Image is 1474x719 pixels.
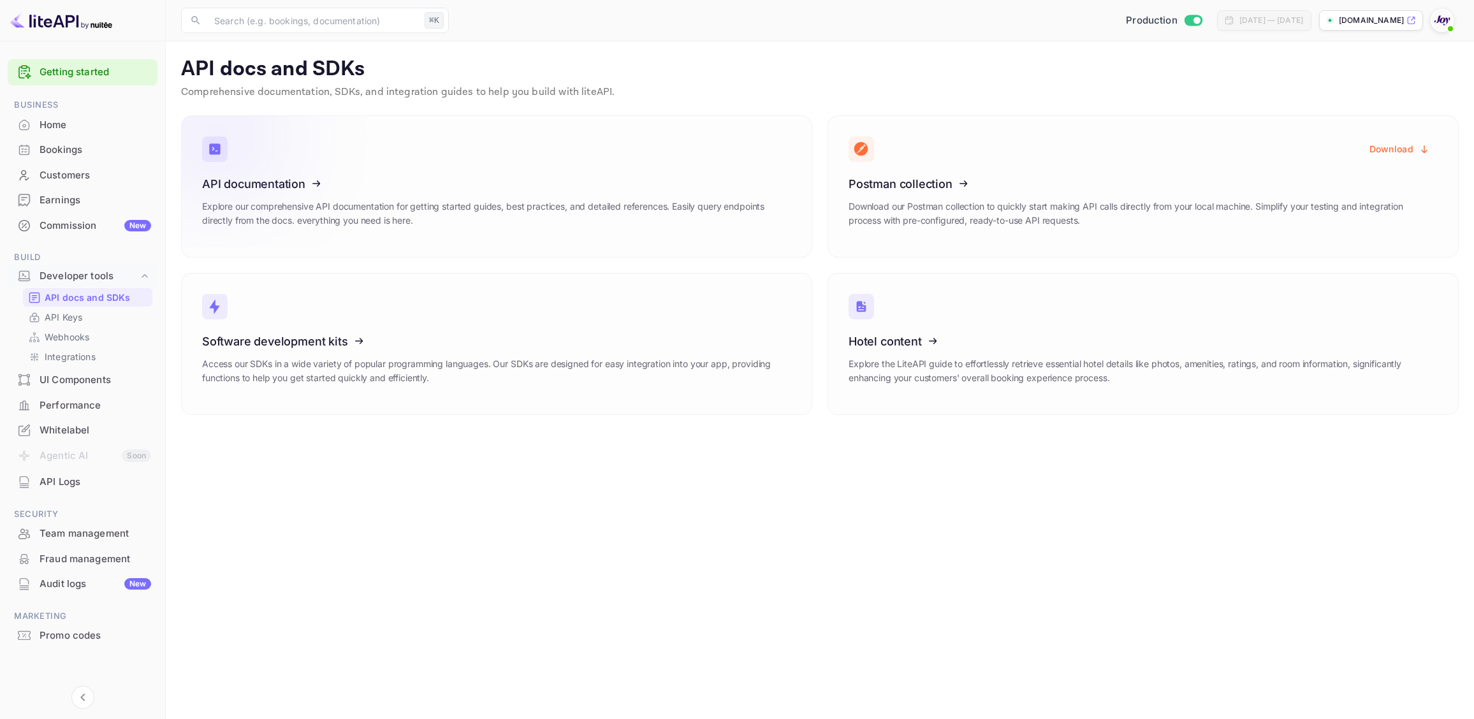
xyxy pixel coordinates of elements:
[8,368,157,393] div: UI Components
[40,118,151,133] div: Home
[181,273,812,415] a: Software development kitsAccess our SDKs in a wide variety of popular programming languages. Our ...
[8,418,157,443] div: Whitelabel
[8,623,157,648] div: Promo codes
[828,273,1459,415] a: Hotel contentExplore the LiteAPI guide to effortlessly retrieve essential hotel details like phot...
[40,423,151,438] div: Whitelabel
[40,193,151,208] div: Earnings
[45,330,89,344] p: Webhooks
[40,628,151,643] div: Promo codes
[23,288,152,307] div: API docs and SDKs
[849,177,1438,191] h3: Postman collection
[10,10,112,31] img: LiteAPI logo
[8,265,157,287] div: Developer tools
[8,138,157,161] a: Bookings
[202,335,791,348] h3: Software development kits
[849,200,1438,228] p: Download our Postman collection to quickly start making API calls directly from your local machin...
[8,98,157,112] span: Business
[40,143,151,157] div: Bookings
[8,214,157,237] a: CommissionNew
[45,350,96,363] p: Integrations
[40,373,151,388] div: UI Components
[8,521,157,546] div: Team management
[202,177,791,191] h3: API documentation
[8,188,157,213] div: Earnings
[8,113,157,138] div: Home
[124,578,151,590] div: New
[8,572,157,597] div: Audit logsNew
[425,12,444,29] div: ⌘K
[8,470,157,493] a: API Logs
[8,214,157,238] div: CommissionNew
[181,85,1459,100] p: Comprehensive documentation, SDKs, and integration guides to help you build with liteAPI.
[40,219,151,233] div: Commission
[8,507,157,521] span: Security
[8,163,157,188] div: Customers
[40,168,151,183] div: Customers
[28,330,147,344] a: Webhooks
[40,65,151,80] a: Getting started
[1126,13,1178,28] span: Production
[40,577,151,592] div: Audit logs
[40,269,138,284] div: Developer tools
[8,521,157,545] a: Team management
[1239,15,1303,26] div: [DATE] — [DATE]
[202,357,791,385] p: Access our SDKs in a wide variety of popular programming languages. Our SDKs are designed for eas...
[1339,15,1404,26] p: [DOMAIN_NAME]
[8,547,157,570] a: Fraud management
[40,475,151,490] div: API Logs
[23,308,152,326] div: API Keys
[40,552,151,567] div: Fraud management
[40,398,151,413] div: Performance
[849,335,1438,348] h3: Hotel content
[71,686,94,709] button: Collapse navigation
[1121,13,1207,28] div: Switch to Sandbox mode
[8,188,157,212] a: Earnings
[124,220,151,231] div: New
[40,527,151,541] div: Team management
[8,113,157,136] a: Home
[8,393,157,417] a: Performance
[8,623,157,647] a: Promo codes
[202,200,791,228] p: Explore our comprehensive API documentation for getting started guides, best practices, and detai...
[28,350,147,363] a: Integrations
[45,310,82,324] p: API Keys
[23,328,152,346] div: Webhooks
[1362,136,1438,161] button: Download
[8,163,157,187] a: Customers
[45,291,131,304] p: API docs and SDKs
[1432,10,1452,31] img: With Joy
[8,393,157,418] div: Performance
[181,57,1459,82] p: API docs and SDKs
[8,251,157,265] span: Build
[8,572,157,595] a: Audit logsNew
[8,59,157,85] div: Getting started
[849,357,1438,385] p: Explore the LiteAPI guide to effortlessly retrieve essential hotel details like photos, amenities...
[28,291,147,304] a: API docs and SDKs
[28,310,147,324] a: API Keys
[8,547,157,572] div: Fraud management
[181,115,812,258] a: API documentationExplore our comprehensive API documentation for getting started guides, best pra...
[8,418,157,442] a: Whitelabel
[23,347,152,366] div: Integrations
[8,368,157,391] a: UI Components
[8,470,157,495] div: API Logs
[8,138,157,163] div: Bookings
[207,8,420,33] input: Search (e.g. bookings, documentation)
[8,609,157,623] span: Marketing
